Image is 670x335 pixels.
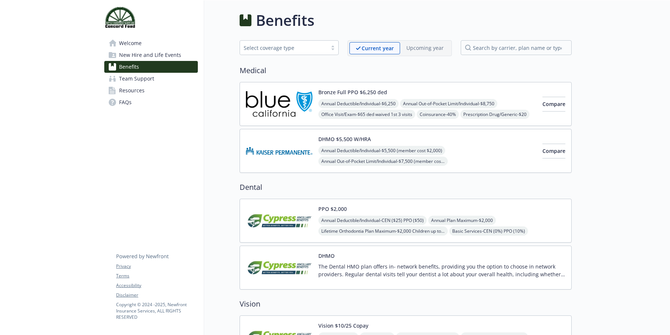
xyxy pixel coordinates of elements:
[104,37,198,49] a: Welcome
[116,273,197,279] a: Terms
[318,88,387,96] button: Bronze Full PPO $6,250 ded
[542,144,565,158] button: Compare
[240,182,572,193] h2: Dental
[256,9,314,31] h1: Benefits
[119,73,154,85] span: Team Support
[246,252,312,283] img: Cypress Ancillary Benefits carrier logo
[104,49,198,61] a: New Hire and Life Events
[449,226,528,236] span: Basic Services - CEN (0%) PPO (10%)
[246,205,312,236] img: Cypress Ancillary Benefits carrier logo
[461,40,572,55] input: search by carrier, plan name or type
[400,99,497,108] span: Annual Out-of-Pocket Limit/Individual - $8,750
[542,100,565,107] span: Compare
[318,322,368,329] button: Vision $10/25 Copay
[116,292,197,298] a: Disclaimer
[244,44,324,52] div: Select coverage type
[318,205,347,213] button: PPO $2,000
[400,42,450,54] span: Upcoming year
[246,88,312,120] img: Blue Shield of California carrier logo
[119,49,181,61] span: New Hire and Life Events
[362,44,394,52] p: Current year
[406,44,444,52] p: Upcoming year
[116,282,197,289] a: Accessibility
[318,110,415,119] span: Office Visit/Exam - $65 ded waived 1st 3 visits
[428,216,496,225] span: Annual Plan Maximum - $2,000
[119,96,132,108] span: FAQs
[318,252,335,260] button: DHMO
[104,96,198,108] a: FAQs
[318,226,448,236] span: Lifetime Orthodontia Plan Maximum - $2,000 Children up to 19
[119,85,145,96] span: Resources
[119,61,139,73] span: Benefits
[318,216,427,225] span: Annual Deductible/Individual - CEN ($25) PPO ($50)
[460,110,529,119] span: Prescription Drug/Generic - $20
[116,263,197,270] a: Privacy
[318,99,399,108] span: Annual Deductible/Individual - $6,250
[119,37,142,49] span: Welcome
[318,263,565,278] p: The Dental HMO plan offers in- network benefits, providing you the option to choose in network pr...
[246,135,312,167] img: Kaiser Permanente Insurance Company carrier logo
[417,110,459,119] span: Coinsurance - 40%
[318,157,448,166] span: Annual Out-of-Pocket Limit/Individual - $7,500 (member cost $4,000)
[542,147,565,154] span: Compare
[318,135,371,143] button: DHMO $5,500 W/HRA
[240,65,572,76] h2: Medical
[104,61,198,73] a: Benefits
[240,298,572,310] h2: Vision
[318,146,445,155] span: Annual Deductible/Individual - $5,500 (member cost $2,000)
[104,73,198,85] a: Team Support
[116,301,197,320] p: Copyright © 2024 - 2025 , Newfront Insurance Services, ALL RIGHTS RESERVED
[542,97,565,112] button: Compare
[104,85,198,96] a: Resources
